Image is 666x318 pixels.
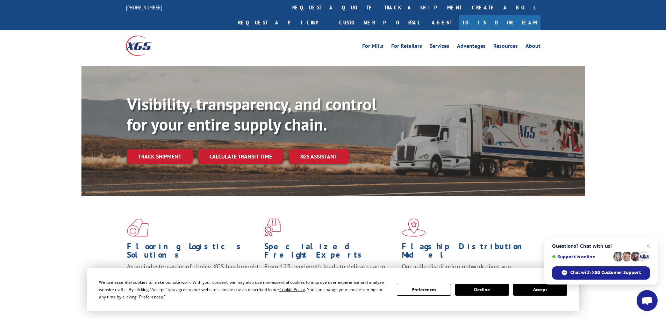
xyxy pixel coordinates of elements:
div: Open chat [637,290,658,311]
a: Calculate transit time [198,149,283,164]
a: Customer Portal [334,15,425,30]
span: Questions? Chat with us! [552,243,650,249]
div: Cookie Consent Prompt [87,268,579,311]
img: xgs-icon-focused-on-flooring-red [264,219,281,237]
a: Track shipment [127,149,193,164]
div: Chat with XGS Customer Support [552,266,650,280]
a: [PHONE_NUMBER] [126,4,162,11]
button: Preferences [397,284,451,296]
span: As an industry carrier of choice, XGS has brought innovation and dedication to flooring logistics... [127,262,259,287]
img: xgs-icon-flagship-distribution-model-red [402,219,426,237]
a: Advantages [457,43,486,51]
h1: Specialized Freight Experts [264,242,396,262]
span: Support is online [552,254,611,259]
a: For Mills [362,43,384,51]
button: Decline [455,284,509,296]
span: Our agile distribution network gives you nationwide inventory management on demand. [402,262,530,279]
a: XGS ASSISTANT [289,149,349,164]
a: Services [430,43,449,51]
a: For Retailers [391,43,422,51]
p: From 123 overlength loads to delicate cargo, our experienced staff knows the best way to move you... [264,262,396,294]
a: Join Our Team [459,15,540,30]
h1: Flagship Distribution Model [402,242,534,262]
a: Resources [493,43,518,51]
h1: Flooring Logistics Solutions [127,242,259,262]
a: Request a pickup [233,15,334,30]
button: Accept [513,284,567,296]
img: xgs-icon-total-supply-chain-intelligence-red [127,219,149,237]
a: Agent [425,15,459,30]
b: Visibility, transparency, and control for your entire supply chain. [127,93,377,135]
div: We use essential cookies to make our site work. With your consent, we may also use non-essential ... [99,279,388,301]
span: Close chat [644,242,652,250]
span: Preferences [139,294,163,300]
span: Chat with XGS Customer Support [570,269,641,276]
span: Cookie Policy [279,287,305,293]
a: About [525,43,540,51]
